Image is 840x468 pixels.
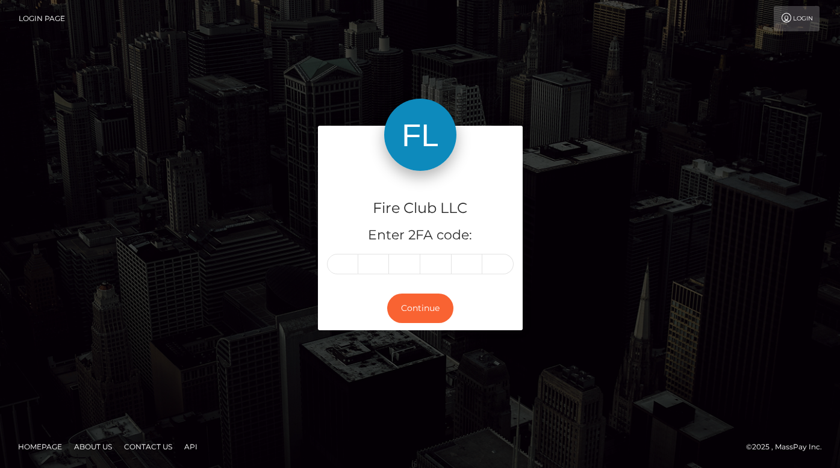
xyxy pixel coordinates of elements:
[327,226,514,245] h5: Enter 2FA code:
[746,440,831,454] div: © 2025 , MassPay Inc.
[774,6,820,31] a: Login
[69,437,117,456] a: About Us
[13,437,67,456] a: Homepage
[384,99,456,171] img: Fire Club LLC
[179,437,202,456] a: API
[387,294,453,323] button: Continue
[119,437,177,456] a: Contact Us
[19,6,65,31] a: Login Page
[327,198,514,219] h4: Fire Club LLC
